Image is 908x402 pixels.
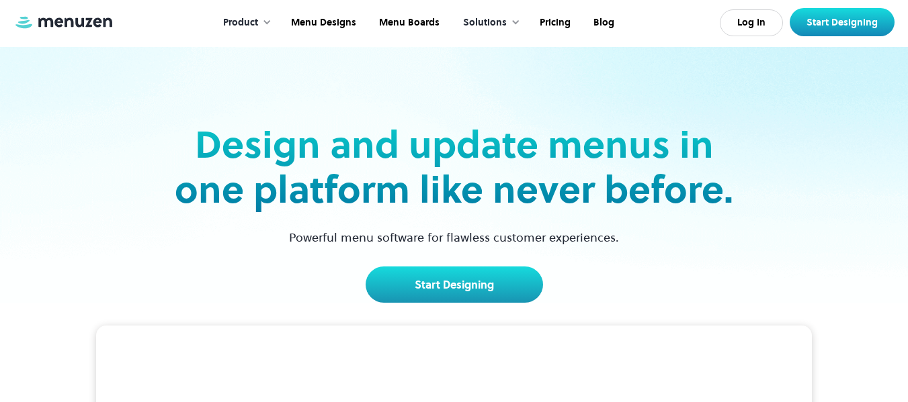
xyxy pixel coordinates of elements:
a: Start Designing [366,266,543,303]
div: Solutions [463,15,507,30]
a: Start Designing [790,8,895,36]
a: Menu Designs [278,2,366,44]
a: Pricing [527,2,581,44]
div: Product [210,2,278,44]
p: Powerful menu software for flawless customer experiences. [272,228,636,246]
div: Solutions [450,2,527,44]
div: Product [223,15,258,30]
a: Log In [720,9,783,36]
a: Menu Boards [366,2,450,44]
h2: Design and update menus in one platform like never before. [171,122,738,212]
a: Blog [581,2,624,44]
